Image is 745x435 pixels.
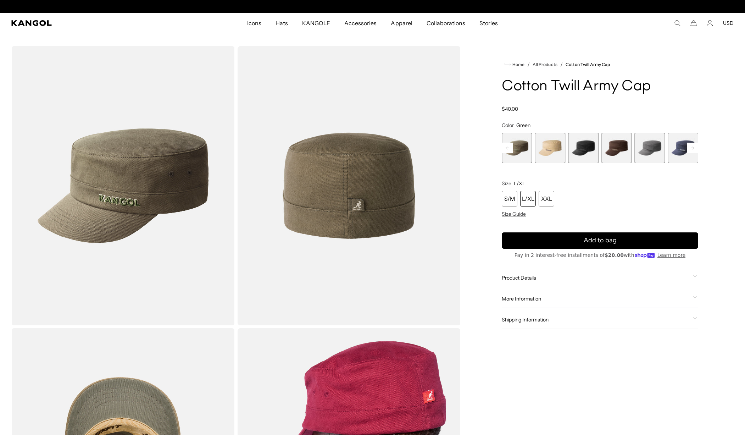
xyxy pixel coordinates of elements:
span: Icons [247,13,261,33]
summary: Search here [674,20,680,26]
a: Cotton Twill Army Cap [566,62,610,67]
span: Size Guide [502,211,526,217]
span: KANGOLF [302,13,330,33]
button: USD [723,20,734,26]
button: Cart [690,20,697,26]
div: 5 of 9 [601,133,632,163]
span: Stories [479,13,498,33]
img: color-green [11,46,235,325]
a: Home [505,61,524,68]
button: Add to bag [502,232,698,249]
a: Accessories [337,13,384,33]
div: XXL [539,191,554,207]
label: Beige [535,133,566,163]
span: Shipping Information [502,316,690,323]
h1: Cotton Twill Army Cap [502,79,698,94]
span: Apparel [391,13,412,33]
span: Accessories [344,13,377,33]
nav: breadcrumbs [502,60,698,69]
span: L/XL [514,180,525,187]
label: Navy [668,133,698,163]
label: Green [502,133,532,163]
div: 6 of 9 [635,133,665,163]
a: Collaborations [419,13,472,33]
div: Announcement [300,4,446,9]
div: 2 of 9 [502,133,532,163]
span: Green [516,122,530,128]
li: / [524,60,530,69]
div: 1 of 2 [300,4,446,9]
li: / [557,60,563,69]
span: Collaborations [427,13,465,33]
label: Brown [601,133,632,163]
span: Home [511,62,524,67]
div: 4 of 9 [568,133,599,163]
div: 3 of 9 [535,133,566,163]
div: 7 of 9 [668,133,698,163]
span: Product Details [502,275,690,281]
a: Icons [240,13,268,33]
label: Black [568,133,599,163]
div: L/XL [520,191,536,207]
a: Apparel [384,13,419,33]
div: S/M [502,191,517,207]
span: Color [502,122,514,128]
span: Size [502,180,511,187]
a: Hats [268,13,295,33]
slideshow-component: Announcement bar [300,4,446,9]
a: Stories [472,13,505,33]
a: Account [707,20,713,26]
span: Hats [276,13,288,33]
a: KANGOLF [295,13,337,33]
a: All Products [533,62,557,67]
span: Add to bag [584,236,617,245]
label: Grey [635,133,665,163]
span: More Information [502,296,690,302]
a: Kangol [11,20,164,26]
img: color-green [238,46,461,325]
span: $40.00 [502,106,518,112]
